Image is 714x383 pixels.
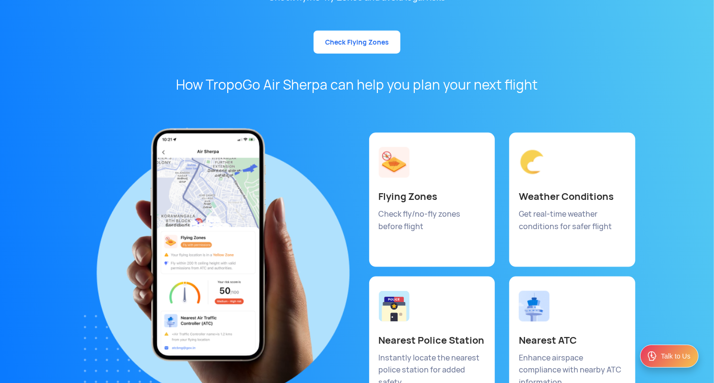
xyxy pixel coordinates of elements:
p: Weather Conditions [519,190,635,204]
p: Nearest ATC [519,334,635,348]
p: Flying Zones [379,190,495,204]
img: Flying Zones [379,147,410,178]
img: ic_Support.svg [646,350,658,362]
a: Check Flying Zones [314,31,400,54]
p: Check fly/no-fly zones before flight [379,208,484,233]
p: Nearest Police Station [379,334,495,348]
p: Get real-time weather conditions for safer flight [519,208,624,233]
img: Weather Conditions [519,147,550,178]
p: How TropoGo Air Sherpa can help you plan your next flight [84,75,631,94]
img: Nearest ATC [519,291,550,322]
img: Nearest Police Station [379,291,410,322]
div: Talk to Us [661,351,691,361]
